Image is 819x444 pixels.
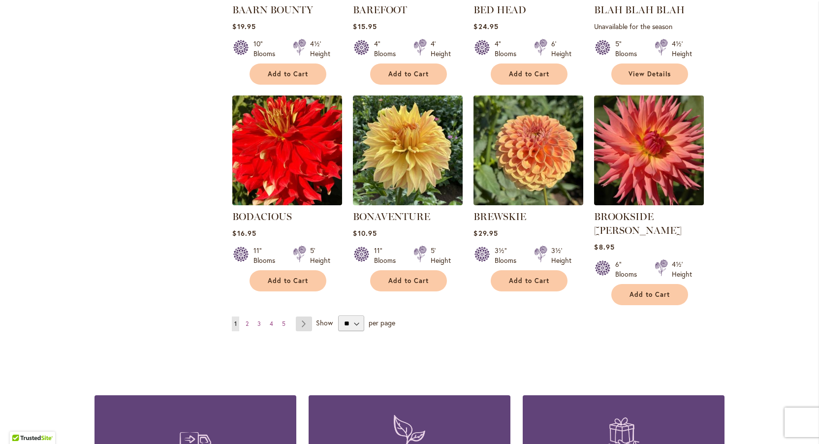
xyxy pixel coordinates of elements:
a: 3 [255,317,263,331]
span: 4 [270,320,273,327]
button: Add to Cart [491,270,567,291]
div: 4" Blooms [495,39,522,59]
a: BONAVENTURE [353,211,430,222]
a: BREWSKIE [473,198,583,207]
span: per page [369,318,395,327]
a: BAARN BOUNTY [232,4,313,16]
span: Add to Cart [268,277,308,285]
img: BREWSKIE [473,95,583,205]
span: $8.95 [594,242,614,252]
span: 1 [234,320,237,327]
div: 3½" Blooms [495,246,522,265]
span: 3 [257,320,261,327]
a: View Details [611,63,688,85]
div: 5" Blooms [615,39,643,59]
div: 4" Blooms [374,39,402,59]
a: BREWSKIE [473,211,526,222]
a: BAREFOOT [353,4,407,16]
span: Add to Cart [388,277,429,285]
span: Add to Cart [630,290,670,299]
span: View Details [629,70,671,78]
button: Add to Cart [611,284,688,305]
div: 11" Blooms [253,246,281,265]
span: $24.95 [473,22,498,31]
img: Bonaventure [353,95,463,205]
div: 11" Blooms [374,246,402,265]
img: BODACIOUS [232,95,342,205]
div: 4½' Height [672,39,692,59]
span: Add to Cart [509,277,549,285]
div: 5' Height [310,246,330,265]
button: Add to Cart [250,270,326,291]
img: BROOKSIDE CHERI [594,95,704,205]
span: $29.95 [473,228,498,238]
span: Add to Cart [509,70,549,78]
a: 4 [267,317,276,331]
div: 10" Blooms [253,39,281,59]
div: 4½' Height [310,39,330,59]
a: Bonaventure [353,198,463,207]
span: 2 [246,320,249,327]
div: 5' Height [431,246,451,265]
iframe: Launch Accessibility Center [7,409,35,437]
span: Add to Cart [268,70,308,78]
div: 3½' Height [551,246,571,265]
button: Add to Cart [370,270,447,291]
button: Add to Cart [250,63,326,85]
span: $16.95 [232,228,256,238]
span: $15.95 [353,22,377,31]
span: 5 [282,320,285,327]
a: BROOKSIDE CHERI [594,198,704,207]
span: Add to Cart [388,70,429,78]
div: 6' Height [551,39,571,59]
a: BED HEAD [473,4,526,16]
span: Show [316,318,333,327]
span: $19.95 [232,22,255,31]
a: 5 [280,317,288,331]
button: Add to Cart [491,63,567,85]
a: BODACIOUS [232,211,292,222]
div: 6" Blooms [615,259,643,279]
div: 4½' Height [672,259,692,279]
a: BROOKSIDE [PERSON_NAME] [594,211,682,236]
span: $10.95 [353,228,377,238]
p: Unavailable for the season [594,22,704,31]
button: Add to Cart [370,63,447,85]
a: BODACIOUS [232,198,342,207]
a: BLAH BLAH BLAH [594,4,685,16]
a: 2 [243,317,251,331]
div: 4' Height [431,39,451,59]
